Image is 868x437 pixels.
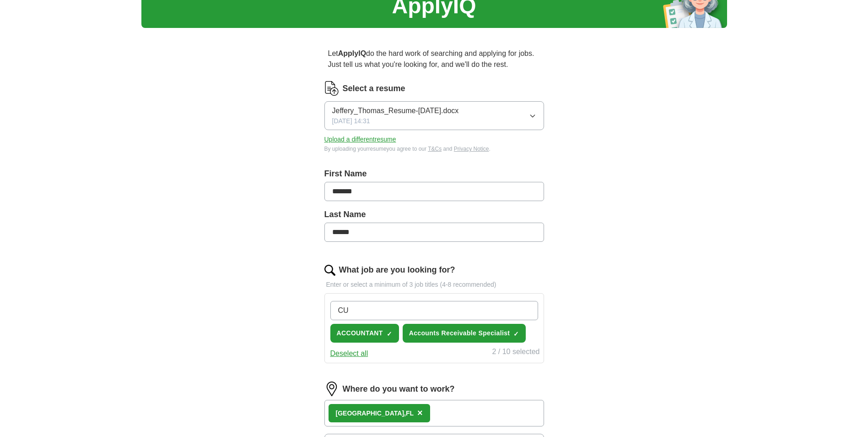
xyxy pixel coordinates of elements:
span: ACCOUNTANT [337,328,383,338]
button: Jeffery_Thomas_Resume-[DATE].docx[DATE] 14:31 [324,101,544,130]
span: ✓ [513,330,519,338]
button: ACCOUNTANT✓ [330,324,399,343]
p: Let do the hard work of searching and applying for jobs. Just tell us what you're looking for, an... [324,44,544,74]
button: × [417,406,423,420]
span: [DATE] 14:31 [332,116,370,126]
span: × [417,408,423,418]
p: Enter or select a minimum of 3 job titles (4-8 recommended) [324,280,544,290]
img: location.png [324,382,339,396]
label: Where do you want to work? [343,383,455,395]
span: Accounts Receivable Specialist [409,328,510,338]
a: Privacy Notice [454,146,489,152]
strong: ApplyIQ [338,49,366,57]
label: First Name [324,168,544,180]
a: T&Cs [428,146,442,152]
label: Last Name [324,208,544,221]
button: Upload a differentresume [324,135,396,144]
div: 2 / 10 selected [492,346,539,359]
img: search.png [324,265,335,276]
label: What job are you looking for? [339,264,455,276]
div: FL [336,409,414,418]
label: Select a resume [343,82,405,95]
strong: [GEOGRAPHIC_DATA], [336,410,406,417]
div: By uploading your resume you agree to our and . [324,145,544,153]
button: Accounts Receivable Specialist✓ [403,324,526,343]
span: Jeffery_Thomas_Resume-[DATE].docx [332,105,459,116]
span: ✓ [387,330,392,338]
img: CV Icon [324,81,339,96]
input: Type a job title and press enter [330,301,538,320]
button: Deselect all [330,348,368,359]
